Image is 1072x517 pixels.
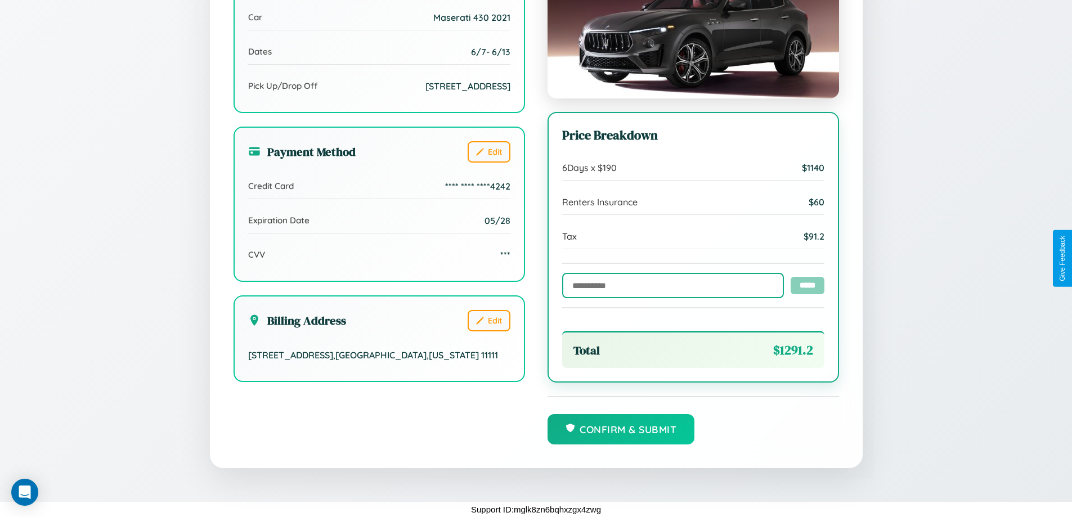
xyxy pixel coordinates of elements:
[248,143,356,160] h3: Payment Method
[248,312,346,329] h3: Billing Address
[562,162,617,173] span: 6 Days x $ 190
[773,341,813,359] span: $ 1291.2
[573,342,600,358] span: Total
[562,196,638,208] span: Renters Insurance
[468,141,510,163] button: Edit
[548,414,695,444] button: Confirm & Submit
[248,80,318,91] span: Pick Up/Drop Off
[1058,236,1066,281] div: Give Feedback
[809,196,824,208] span: $ 60
[11,479,38,506] div: Open Intercom Messenger
[425,80,510,92] span: [STREET_ADDRESS]
[562,231,577,242] span: Tax
[485,215,510,226] span: 05/28
[433,12,510,23] span: Maserati 430 2021
[804,231,824,242] span: $ 91.2
[471,46,510,57] span: 6 / 7 - 6 / 13
[248,12,262,23] span: Car
[248,181,294,191] span: Credit Card
[802,162,824,173] span: $ 1140
[468,310,510,331] button: Edit
[248,46,272,57] span: Dates
[562,127,824,144] h3: Price Breakdown
[471,502,601,517] p: Support ID: mglk8zn6bqhxzgx4zwg
[248,349,498,361] span: [STREET_ADDRESS] , [GEOGRAPHIC_DATA] , [US_STATE] 11111
[248,215,310,226] span: Expiration Date
[248,249,265,260] span: CVV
